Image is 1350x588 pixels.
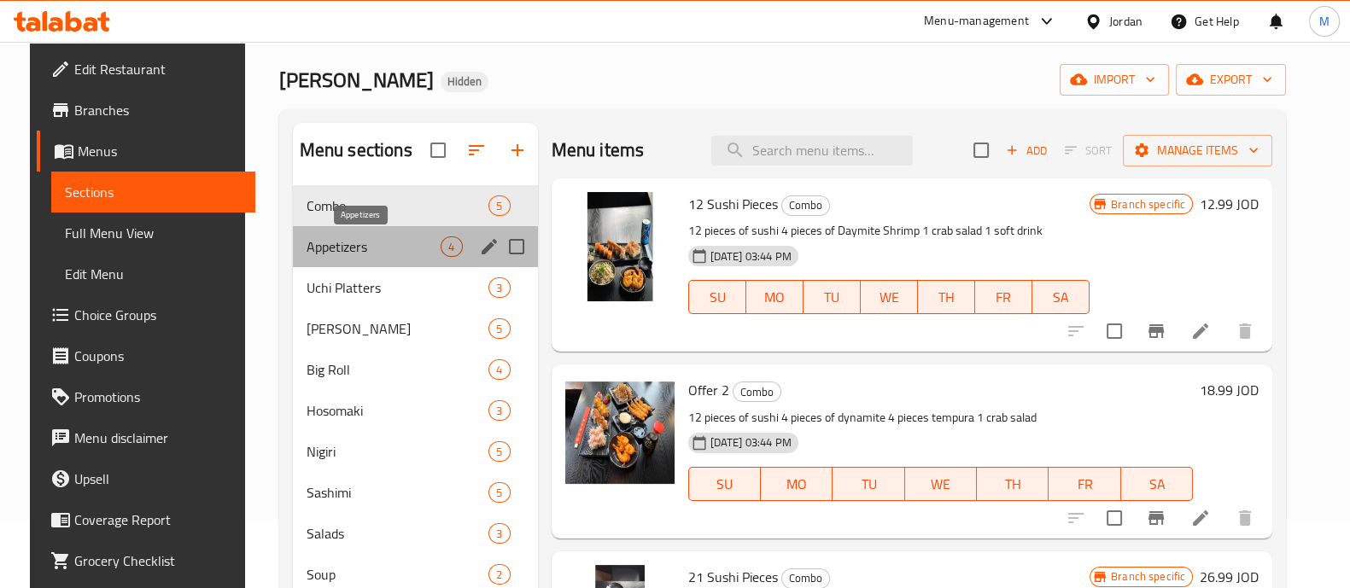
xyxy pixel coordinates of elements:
div: Combo [733,381,781,402]
a: Menu disclaimer [37,417,255,458]
a: Menus [37,131,255,172]
div: items [488,523,510,544]
span: Select section first [1054,137,1123,164]
button: SU [688,467,761,501]
div: [PERSON_NAME]5 [293,308,538,349]
a: Upsell [37,458,255,499]
a: Coverage Report [37,499,255,540]
span: Hidden [441,74,488,89]
span: Choice Groups [74,305,242,325]
div: items [488,482,510,503]
div: Uchi Platters3 [293,267,538,308]
span: 4 [441,239,461,255]
span: Add item [999,137,1054,164]
button: TH [918,280,975,314]
span: Appetizers [307,236,441,257]
button: MO [746,280,804,314]
span: Offer 2 [688,377,729,403]
span: Salads [307,523,489,544]
a: Grocery Checklist [37,540,255,581]
a: Edit Restaurant [37,49,255,90]
button: WE [905,467,977,501]
span: Menus [78,141,242,161]
div: Menu-management [924,11,1029,32]
button: Branch-specific-item [1136,311,1177,352]
span: TH [925,285,968,310]
span: Soup [307,564,489,585]
div: Nigiri5 [293,431,538,472]
span: FR [1055,472,1113,497]
a: Full Menu View [51,212,255,253]
span: 2 [489,567,509,583]
div: Combo [307,195,489,216]
h2: Menu items [552,137,645,163]
span: Big Roll [307,359,489,380]
button: delete [1224,498,1265,539]
button: WE [861,280,918,314]
div: Ura Maki [307,318,489,339]
button: MO [761,467,833,501]
div: items [488,564,510,585]
div: Sashimi5 [293,472,538,513]
button: TU [804,280,861,314]
span: Edit Menu [65,264,242,284]
span: Grocery Checklist [74,550,242,571]
div: items [488,359,510,380]
span: MO [753,285,797,310]
span: 3 [489,280,509,296]
img: 12 Sushi Pieces [565,192,675,301]
span: Select to update [1096,500,1132,536]
span: M [1319,12,1330,31]
span: 3 [489,526,509,542]
span: [PERSON_NAME] [307,318,489,339]
span: Nigiri [307,441,489,462]
span: Coupons [74,346,242,366]
span: TH [984,472,1042,497]
div: items [488,441,510,462]
div: Appetizers4edit [293,226,538,267]
div: Jordan [1109,12,1143,31]
span: Edit Restaurant [74,59,242,79]
span: Combo [782,195,829,215]
span: FR [982,285,1026,310]
div: Uchi Platters [307,277,489,298]
button: Branch-specific-item [1136,498,1177,539]
span: WE [912,472,970,497]
h6: 18.99 JOD [1200,378,1259,402]
span: Branches [74,100,242,120]
h2: Menu sections [300,137,412,163]
p: 12 pieces of sushi 4 pieces of dynamite 4 pieces tempura 1 crab salad [688,407,1194,428]
div: Hosomaki [307,400,489,421]
span: Manage items [1137,140,1259,161]
div: Combo [781,195,830,216]
p: 12 pieces of sushi 4 pieces of Daymite Shrimp 1 crab salad 1 soft drink [688,220,1090,242]
div: items [488,318,510,339]
button: Manage items [1123,135,1272,166]
a: Promotions [37,376,255,417]
div: items [488,277,510,298]
a: Sections [51,172,255,212]
span: TU [810,285,854,310]
span: 5 [489,321,509,337]
a: Edit Menu [51,253,255,294]
span: [PERSON_NAME] [279,61,434,99]
h6: 12.99 JOD [1200,192,1259,216]
span: Coverage Report [74,509,242,530]
button: TU [833,467,904,501]
span: Sections [65,182,242,202]
span: Sort sections [456,130,497,171]
span: Combo [733,382,780,402]
div: items [488,195,510,216]
span: 5 [489,198,509,214]
div: Salads3 [293,513,538,554]
span: SA [1039,285,1083,310]
span: Select section [963,132,999,168]
div: Sashimi [307,482,489,503]
button: SA [1032,280,1090,314]
div: items [488,400,510,421]
span: 3 [489,403,509,419]
span: MO [768,472,826,497]
span: Select all sections [420,132,456,168]
button: TH [977,467,1049,501]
